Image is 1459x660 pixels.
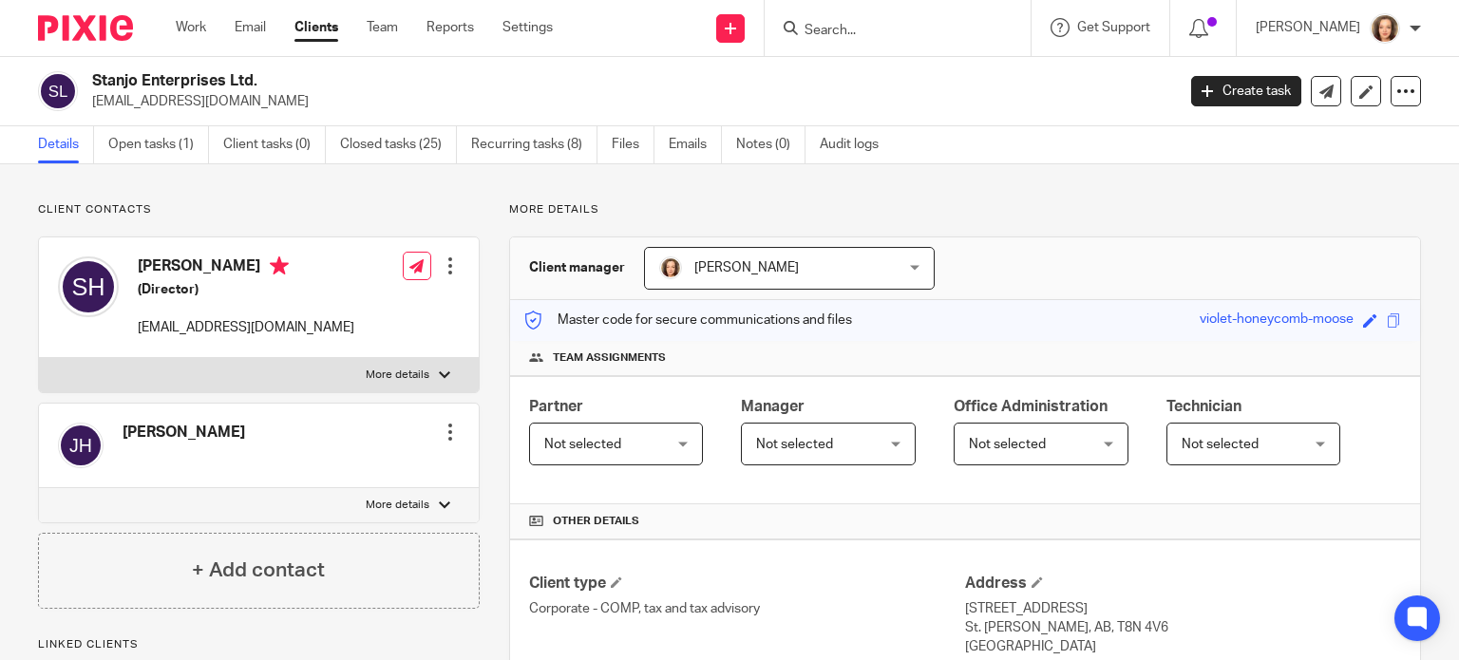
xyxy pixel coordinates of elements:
[1370,13,1400,44] img: avatar-thumb.jpg
[669,126,722,163] a: Emails
[969,438,1046,451] span: Not selected
[1077,21,1150,34] span: Get Support
[58,256,119,317] img: svg%3E
[366,368,429,383] p: More details
[38,637,480,652] p: Linked clients
[138,256,354,280] h4: [PERSON_NAME]
[965,618,1401,637] p: St. [PERSON_NAME], AB, T8N 4V6
[123,423,245,443] h4: [PERSON_NAME]
[1191,76,1301,106] a: Create task
[965,599,1401,618] p: [STREET_ADDRESS]
[138,318,354,337] p: [EMAIL_ADDRESS][DOMAIN_NAME]
[954,399,1108,414] span: Office Administration
[965,637,1401,656] p: [GEOGRAPHIC_DATA]
[38,202,480,217] p: Client contacts
[694,261,799,274] span: [PERSON_NAME]
[553,514,639,529] span: Other details
[38,15,133,41] img: Pixie
[803,23,974,40] input: Search
[1166,399,1241,414] span: Technician
[366,498,429,513] p: More details
[529,258,625,277] h3: Client manager
[92,71,949,91] h2: Stanjo Enterprises Ltd.
[965,574,1401,594] h4: Address
[1256,18,1360,37] p: [PERSON_NAME]
[223,126,326,163] a: Client tasks (0)
[529,399,583,414] span: Partner
[138,280,354,299] h5: (Director)
[367,18,398,37] a: Team
[659,256,682,279] img: avatar-thumb.jpg
[176,18,206,37] a: Work
[524,311,852,330] p: Master code for secure communications and files
[756,438,833,451] span: Not selected
[270,256,289,275] i: Primary
[192,556,325,585] h4: + Add contact
[340,126,457,163] a: Closed tasks (25)
[471,126,597,163] a: Recurring tasks (8)
[38,126,94,163] a: Details
[553,350,666,366] span: Team assignments
[58,423,104,468] img: svg%3E
[108,126,209,163] a: Open tasks (1)
[92,92,1163,111] p: [EMAIL_ADDRESS][DOMAIN_NAME]
[741,399,805,414] span: Manager
[529,599,965,618] p: Corporate - COMP, tax and tax advisory
[529,574,965,594] h4: Client type
[235,18,266,37] a: Email
[509,202,1421,217] p: More details
[736,126,805,163] a: Notes (0)
[294,18,338,37] a: Clients
[544,438,621,451] span: Not selected
[502,18,553,37] a: Settings
[612,126,654,163] a: Files
[1200,310,1354,331] div: violet-honeycomb-moose
[1182,438,1259,451] span: Not selected
[426,18,474,37] a: Reports
[820,126,893,163] a: Audit logs
[38,71,78,111] img: svg%3E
